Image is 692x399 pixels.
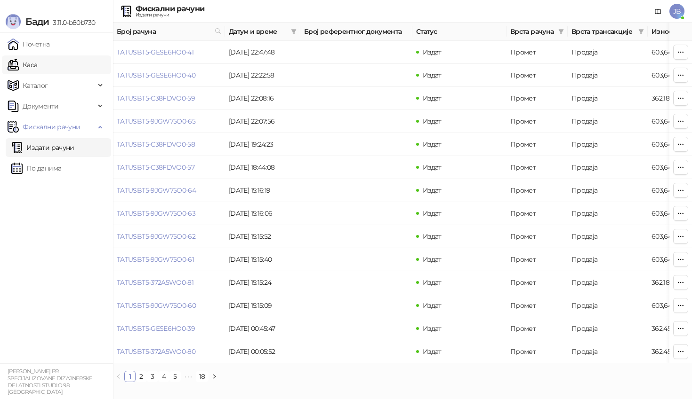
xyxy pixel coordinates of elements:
[117,209,195,218] a: TATUSBT5-9JGW75O0-63
[209,371,220,382] button: right
[225,64,300,87] td: [DATE] 22:22:58
[412,23,507,41] th: Статус
[568,317,648,340] td: Продаја
[568,225,648,248] td: Продаја
[117,48,193,56] a: TATUSBT5-GESE6HO0-41
[507,23,568,41] th: Врста рачуна
[181,371,196,382] span: •••
[169,371,181,382] li: 5
[568,340,648,363] td: Продаја
[423,278,442,287] span: Издат
[170,371,180,382] a: 5
[291,29,297,34] span: filter
[568,156,648,179] td: Продаја
[568,294,648,317] td: Продаја
[113,371,124,382] button: left
[113,371,124,382] li: Претходна страна
[225,271,300,294] td: [DATE] 15:15:24
[23,117,80,136] span: Фискални рачуни
[651,4,666,19] a: Документација
[568,41,648,64] td: Продаја
[568,202,648,225] td: Продаја
[8,35,50,54] a: Почетна
[117,324,195,333] a: TATUSBT5-GESE6HO0-39
[117,301,196,310] a: TATUSBT5-9JGW75O0-60
[113,340,225,363] td: TATUSBT5-372A5WO0-80
[423,301,442,310] span: Издат
[25,16,49,27] span: Бади
[507,317,568,340] td: Промет
[136,371,147,382] li: 2
[11,138,74,157] a: Издати рачуни
[568,23,648,41] th: Врста трансакције
[507,110,568,133] td: Промет
[209,371,220,382] li: Следећа страна
[568,248,648,271] td: Продаја
[669,4,684,19] span: JB
[147,371,158,382] a: 3
[8,368,93,395] small: [PERSON_NAME] PR SPECIJALIZOVANE DIZAJNERSKE DELATNOSTI STUDIO 98 [GEOGRAPHIC_DATA]
[113,317,225,340] td: TATUSBT5-GESE6HO0-39
[113,41,225,64] td: TATUSBT5-GESE6HO0-41
[117,26,211,37] span: Број рачуна
[225,248,300,271] td: [DATE] 15:15:40
[11,159,61,178] a: По данима
[6,14,21,29] img: Logo
[507,41,568,64] td: Промет
[113,156,225,179] td: TATUSBT5-C38FDVO0-57
[568,64,648,87] td: Продаја
[124,371,136,382] li: 1
[423,186,442,195] span: Издат
[507,156,568,179] td: Промет
[229,26,287,37] span: Датум и време
[225,41,300,64] td: [DATE] 22:47:48
[300,23,412,41] th: Број референтног документа
[211,374,217,379] span: right
[117,94,195,102] a: TATUSBT5-C38FDVO0-59
[423,71,442,79] span: Издат
[423,347,442,356] span: Издат
[423,209,442,218] span: Издат
[125,371,135,382] a: 1
[225,179,300,202] td: [DATE] 15:16:19
[423,163,442,172] span: Издат
[147,371,158,382] li: 3
[113,133,225,156] td: TATUSBT5-C38FDVO0-58
[556,24,566,39] span: filter
[507,64,568,87] td: Промет
[507,87,568,110] td: Промет
[117,117,195,125] a: TATUSBT5-9JGW75O0-65
[8,55,37,74] a: Каса
[113,64,225,87] td: TATUSBT5-GESE6HO0-40
[136,371,146,382] a: 2
[117,140,195,149] a: TATUSBT5-C38FDVO0-58
[558,29,564,34] span: filter
[196,371,209,382] li: 18
[507,133,568,156] td: Промет
[136,5,204,13] div: Фискални рачуни
[113,294,225,317] td: TATUSBT5-9JGW75O0-60
[225,133,300,156] td: [DATE] 19:24:23
[423,140,442,149] span: Издат
[507,179,568,202] td: Промет
[507,340,568,363] td: Промет
[225,156,300,179] td: [DATE] 18:44:08
[507,202,568,225] td: Промет
[113,179,225,202] td: TATUSBT5-9JGW75O0-64
[568,179,648,202] td: Продаја
[225,225,300,248] td: [DATE] 15:15:52
[117,255,194,264] a: TATUSBT5-9JGW75O0-61
[510,26,555,37] span: Врста рачуна
[117,186,196,195] a: TATUSBT5-9JGW75O0-64
[423,48,442,56] span: Издат
[113,87,225,110] td: TATUSBT5-C38FDVO0-59
[225,340,300,363] td: [DATE] 00:05:52
[136,13,204,17] div: Издати рачуни
[181,371,196,382] li: Следећих 5 Страна
[568,87,648,110] td: Продаја
[423,255,442,264] span: Издат
[225,202,300,225] td: [DATE] 15:16:06
[113,23,225,41] th: Број рачуна
[113,225,225,248] td: TATUSBT5-9JGW75O0-62
[507,294,568,317] td: Промет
